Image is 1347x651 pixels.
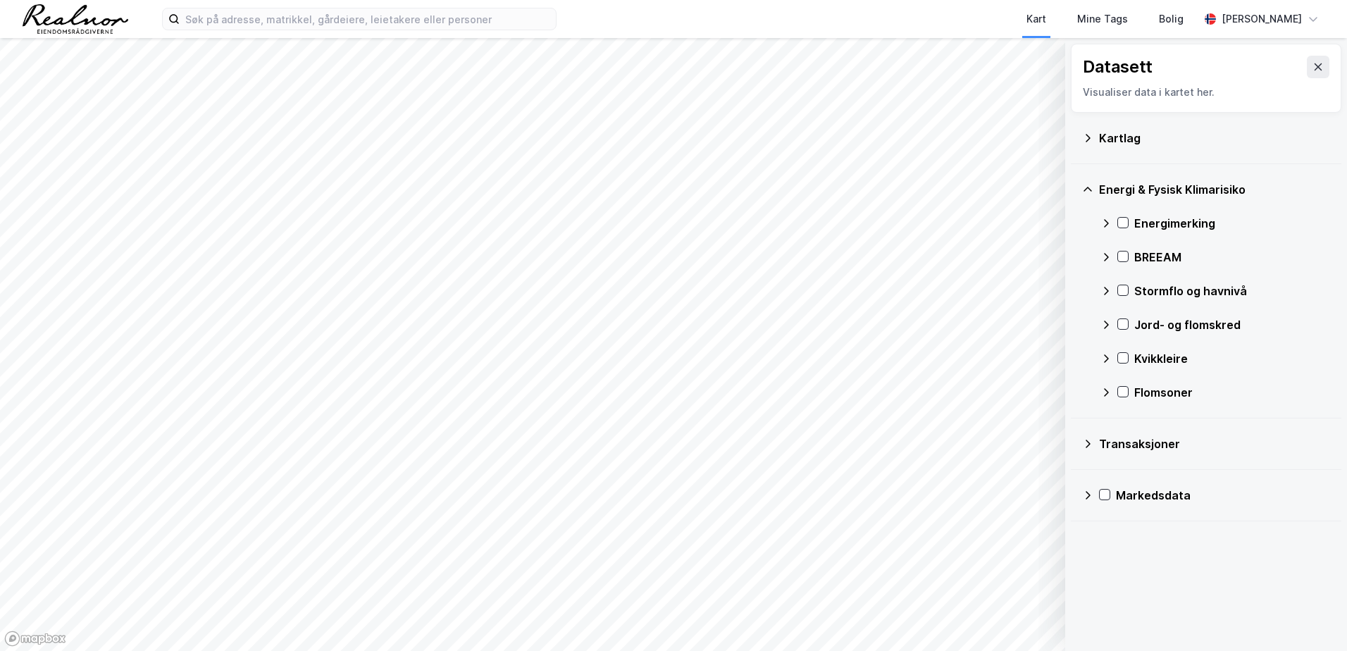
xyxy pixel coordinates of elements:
[1134,215,1330,232] div: Energimerking
[1222,11,1302,27] div: [PERSON_NAME]
[1083,84,1329,101] div: Visualiser data i kartet her.
[1116,487,1330,504] div: Markedsdata
[1277,583,1347,651] iframe: Chat Widget
[1159,11,1184,27] div: Bolig
[1134,249,1330,266] div: BREEAM
[180,8,556,30] input: Søk på adresse, matrikkel, gårdeiere, leietakere eller personer
[1099,130,1330,147] div: Kartlag
[1099,181,1330,198] div: Energi & Fysisk Klimarisiko
[1083,56,1153,78] div: Datasett
[1277,583,1347,651] div: Kontrollprogram for chat
[23,4,128,34] img: realnor-logo.934646d98de889bb5806.png
[1134,283,1330,299] div: Stormflo og havnivå
[1077,11,1128,27] div: Mine Tags
[1099,435,1330,452] div: Transaksjoner
[1134,384,1330,401] div: Flomsoner
[4,631,66,647] a: Mapbox homepage
[1026,11,1046,27] div: Kart
[1134,350,1330,367] div: Kvikkleire
[1134,316,1330,333] div: Jord- og flomskred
